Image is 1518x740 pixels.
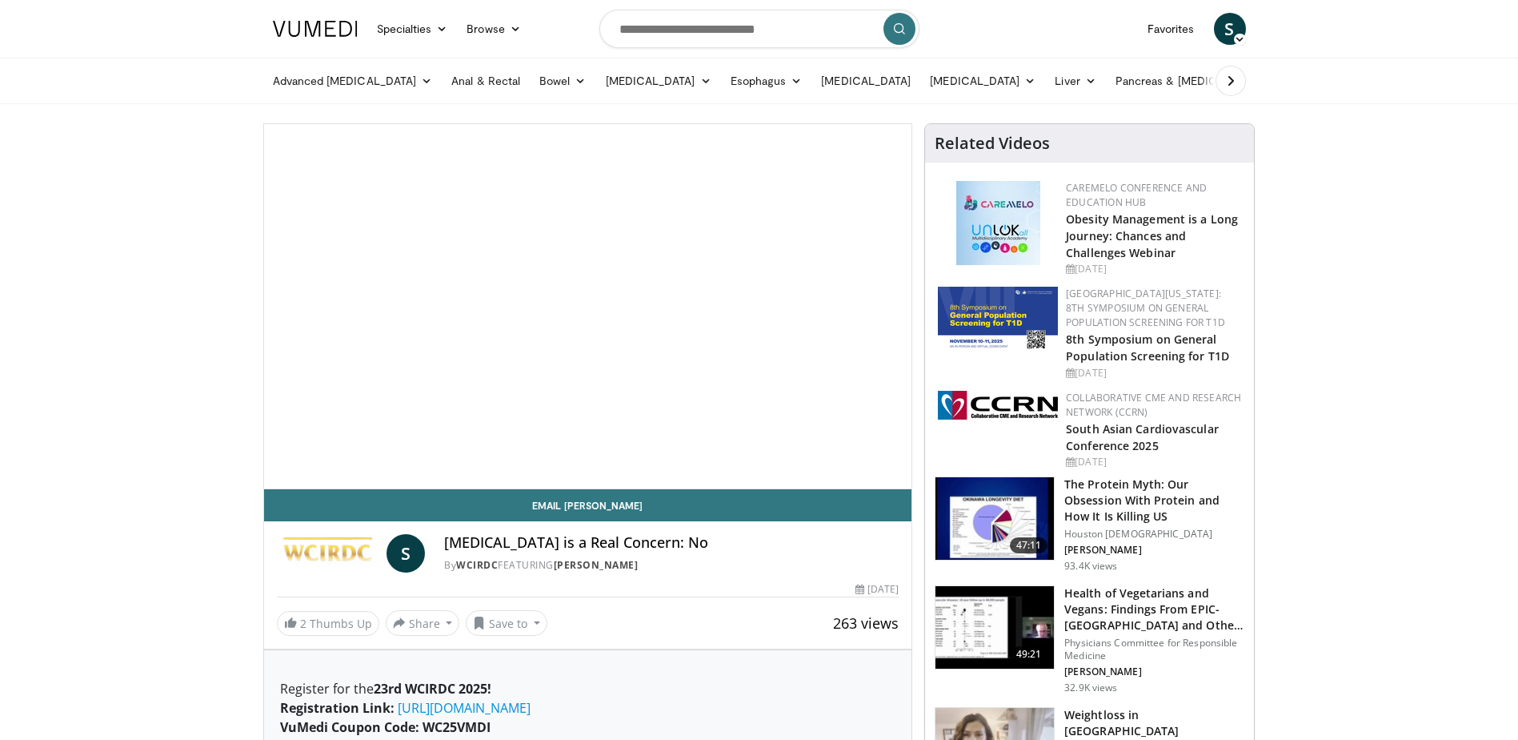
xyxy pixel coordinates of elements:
[721,65,812,97] a: Esophagus
[280,699,395,717] strong: Registration Link:
[1064,707,1244,739] h3: Weightloss in [GEOGRAPHIC_DATA]
[1066,211,1238,260] a: Obesity Management is a Long Journey: Chances and Challenges Webinar
[466,610,547,636] button: Save to
[935,477,1244,573] a: 47:11 The Protein Myth: Our Obsession With Protein and How It Is Killing US Houston [DEMOGRAPHIC_...
[1045,65,1105,97] a: Liver
[938,287,1058,348] img: a980c80c-3cc5-49e4-b5c5-24109ca66f23.png.150x105_q85_autocrop_double_scale_upscale_version-0.2.png
[1064,528,1244,541] p: Houston [DEMOGRAPHIC_DATA]
[1066,366,1241,380] div: [DATE]
[596,65,721,97] a: [MEDICAL_DATA]
[599,10,919,48] input: Search topics, interventions
[1064,477,1244,525] h3: The Protein Myth: Our Obsession With Protein and How It Is Killing US
[1064,544,1244,557] p: [PERSON_NAME]
[300,616,306,631] span: 2
[956,181,1040,265] img: 45df64a9-a6de-482c-8a90-ada250f7980c.png.150x105_q85_autocrop_double_scale_upscale_version-0.2.jpg
[1066,421,1219,453] a: South Asian Cardiovascular Conference 2025
[938,391,1058,420] img: a04ee3ba-8487-4636-b0fb-5e8d268f3737.png.150x105_q85_autocrop_double_scale_upscale_version-0.2.png
[374,680,491,698] strong: 23rd WCIRDC 2025!
[367,13,458,45] a: Specialties
[1066,262,1241,276] div: [DATE]
[1010,537,1048,553] span: 47:11
[1010,646,1048,662] span: 49:21
[1064,560,1117,573] p: 93.4K views
[1138,13,1204,45] a: Favorites
[1064,666,1244,678] p: [PERSON_NAME]
[935,585,1244,694] a: 49:21 Health of Vegetarians and Vegans: Findings From EPIC-[GEOGRAPHIC_DATA] and Othe… Physicians...
[935,477,1054,561] img: b7b8b05e-5021-418b-a89a-60a270e7cf82.150x105_q85_crop-smart_upscale.jpg
[277,534,381,573] img: WCIRDC
[554,558,639,572] a: [PERSON_NAME]
[920,65,1045,97] a: [MEDICAL_DATA]
[1066,455,1241,469] div: [DATE]
[855,582,899,597] div: [DATE]
[456,558,498,572] a: WCIRDC
[423,718,491,736] strong: WC25VMDI
[386,610,460,636] button: Share
[1066,332,1229,364] a: 8th Symposium on General Population Screening for T1D
[1066,181,1207,209] a: CaReMeLO Conference and Education Hub
[444,534,899,552] h4: [MEDICAL_DATA] is a Real Concern: No
[277,611,379,636] a: 2 Thumbs Up
[280,718,419,736] strong: VuMedi Coupon Code:
[1064,637,1244,662] p: Physicians Committee for Responsible Medicine
[264,489,912,521] a: Email [PERSON_NAME]
[264,124,912,489] video-js: Video Player
[444,558,899,573] div: By FEATURING
[1064,585,1244,633] h3: Health of Vegetarians and Vegans: Findings From EPIC-[GEOGRAPHIC_DATA] and Othe…
[1106,65,1293,97] a: Pancreas & [MEDICAL_DATA]
[530,65,595,97] a: Bowel
[1066,391,1241,419] a: Collaborative CME and Research Network (CCRN)
[1066,287,1225,329] a: [GEOGRAPHIC_DATA][US_STATE]: 8th Symposium on General Population Screening for T1D
[811,65,920,97] a: [MEDICAL_DATA]
[442,65,530,97] a: Anal & Rectal
[935,134,1050,153] h4: Related Videos
[273,21,358,37] img: VuMedi Logo
[1214,13,1246,45] a: S
[935,586,1054,670] img: 606f2b51-b844-428b-aa21-8c0c72d5a896.150x105_q85_crop-smart_upscale.jpg
[398,699,531,717] a: [URL][DOMAIN_NAME]
[1064,682,1117,694] p: 32.9K views
[263,65,443,97] a: Advanced [MEDICAL_DATA]
[833,613,899,633] span: 263 views
[457,13,531,45] a: Browse
[387,534,425,573] a: S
